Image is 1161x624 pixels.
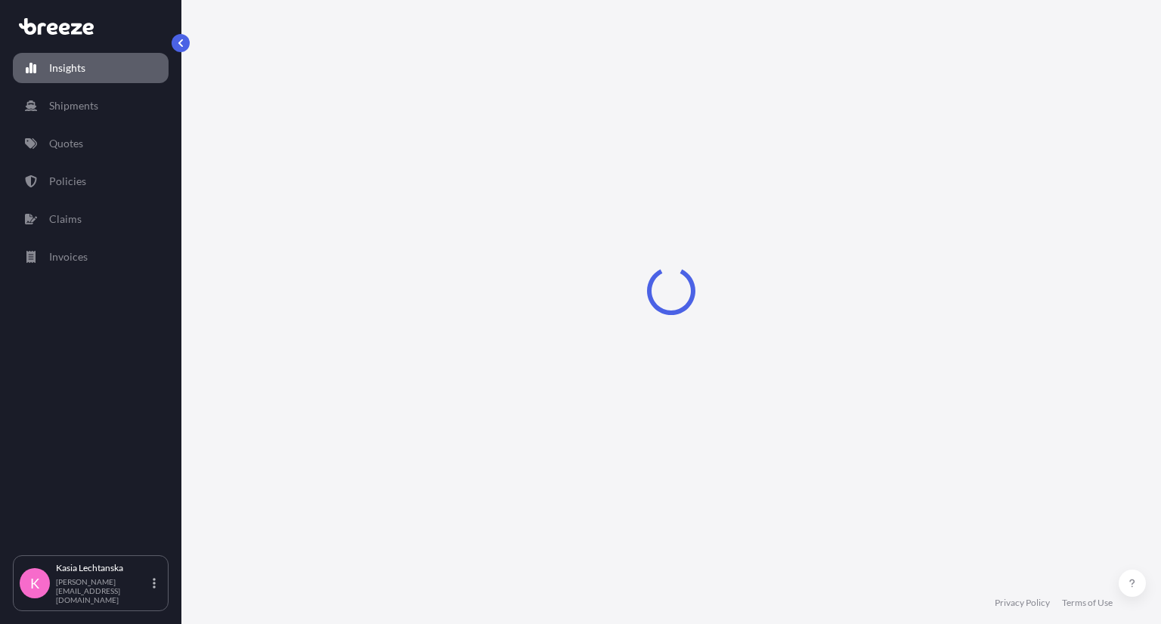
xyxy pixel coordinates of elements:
span: K [30,576,39,591]
a: Quotes [13,128,169,159]
a: Privacy Policy [995,597,1050,609]
p: Kasia Lechtanska [56,562,150,574]
p: Insights [49,60,85,76]
p: Policies [49,174,86,189]
p: Invoices [49,249,88,264]
p: Shipments [49,98,98,113]
p: [PERSON_NAME][EMAIL_ADDRESS][DOMAIN_NAME] [56,577,150,604]
p: Claims [49,212,82,227]
a: Policies [13,166,169,196]
a: Insights [13,53,169,83]
a: Terms of Use [1062,597,1113,609]
a: Invoices [13,242,169,272]
a: Shipments [13,91,169,121]
p: Quotes [49,136,83,151]
a: Claims [13,204,169,234]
